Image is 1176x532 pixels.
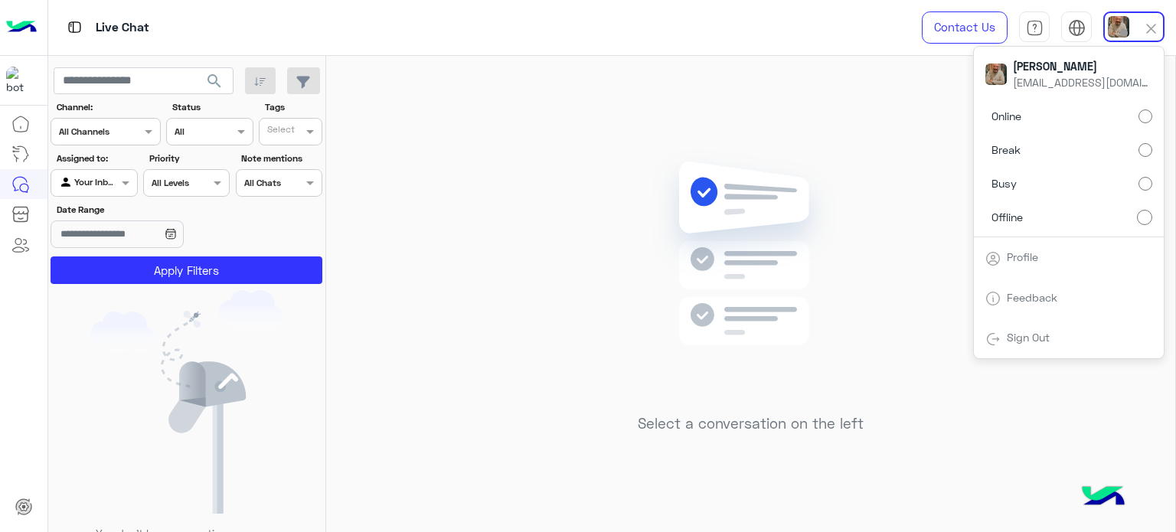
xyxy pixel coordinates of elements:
[149,152,228,165] label: Priority
[991,209,1023,225] span: Offline
[1108,16,1129,38] img: userImage
[1138,143,1152,157] input: Break
[985,331,1001,347] img: tab
[1137,210,1152,225] input: Offline
[985,251,1001,266] img: tab
[96,18,149,38] p: Live Chat
[1068,19,1086,37] img: tab
[1138,109,1152,123] input: Online
[57,100,159,114] label: Channel:
[172,100,251,114] label: Status
[51,256,322,284] button: Apply Filters
[57,152,136,165] label: Assigned to:
[985,291,1001,306] img: tab
[1026,19,1044,37] img: tab
[265,100,321,114] label: Tags
[205,72,224,90] span: search
[1007,331,1050,344] a: Sign Out
[1007,250,1038,263] a: Profile
[57,203,228,217] label: Date Range
[991,142,1021,158] span: Break
[991,175,1017,191] span: Busy
[922,11,1008,44] a: Contact Us
[1007,291,1057,304] a: Feedback
[1076,471,1130,524] img: hulul-logo.png
[1138,177,1152,191] input: Busy
[90,290,283,514] img: empty users
[640,149,861,403] img: no messages
[241,152,320,165] label: Note mentions
[1019,11,1050,44] a: tab
[1013,74,1151,90] span: [EMAIL_ADDRESS][DOMAIN_NAME]
[1013,58,1151,74] span: [PERSON_NAME]
[638,415,864,432] h5: Select a conversation on the left
[6,67,34,94] img: 1403182699927242
[985,64,1007,85] img: userImage
[196,67,234,100] button: search
[65,18,84,37] img: tab
[991,108,1021,124] span: Online
[265,122,295,140] div: Select
[6,11,37,44] img: Logo
[1142,20,1160,38] img: close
